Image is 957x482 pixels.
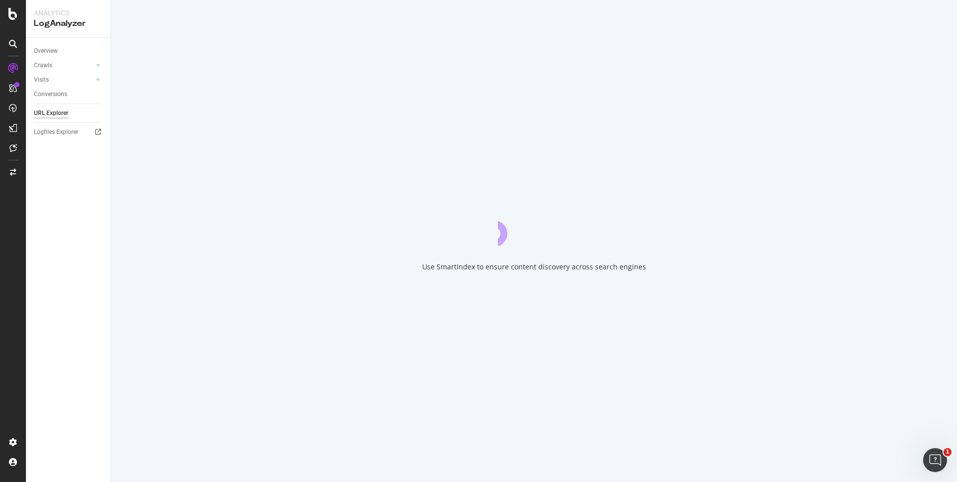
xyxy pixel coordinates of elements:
[34,46,58,56] div: Overview
[944,448,952,456] span: 1
[34,89,67,100] div: Conversions
[422,262,646,272] div: Use SmartIndex to ensure content discovery across search engines
[34,127,78,137] div: Logfiles Explorer
[34,127,103,137] a: Logfiles Explorer
[34,75,49,85] div: Visits
[34,60,52,71] div: Crawls
[923,448,947,472] iframe: Intercom live chat
[498,210,570,246] div: animation
[34,89,103,100] a: Conversions
[34,60,93,71] a: Crawls
[34,46,103,56] a: Overview
[34,108,68,119] div: URL Explorer
[34,108,103,119] a: URL Explorer
[34,8,102,18] div: Analytics
[34,75,93,85] a: Visits
[34,18,102,29] div: LogAnalyzer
